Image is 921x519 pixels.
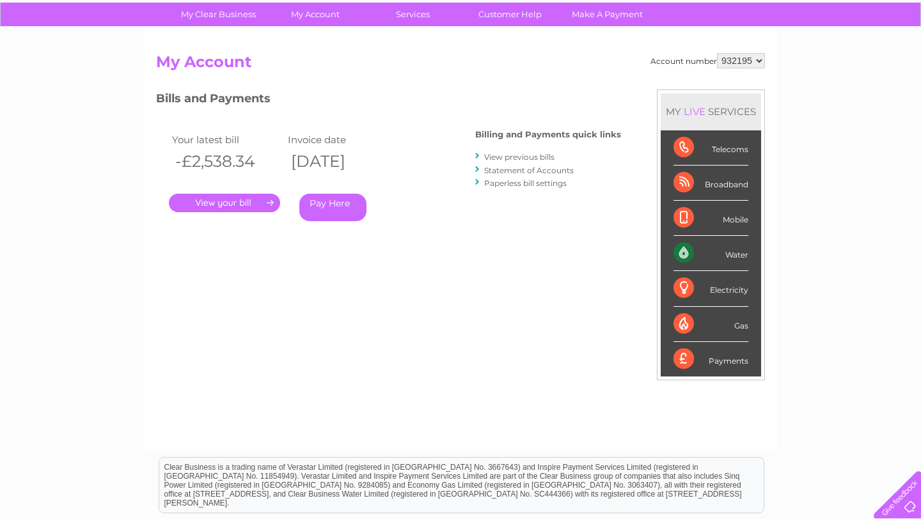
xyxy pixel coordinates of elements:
[673,307,748,342] div: Gas
[673,236,748,271] div: Water
[836,54,867,64] a: Contact
[879,54,909,64] a: Log out
[484,166,574,175] a: Statement of Accounts
[159,7,764,62] div: Clear Business is a trading name of Verastar Limited (registered in [GEOGRAPHIC_DATA] No. 3667643...
[285,148,400,174] th: [DATE]
[263,3,368,26] a: My Account
[484,178,567,188] a: Paperless bill settings
[810,54,828,64] a: Blog
[696,54,720,64] a: Water
[661,93,761,130] div: MY SERVICES
[673,271,748,306] div: Electricity
[650,53,765,68] div: Account number
[285,131,400,148] td: Invoice date
[728,54,756,64] a: Energy
[169,131,285,148] td: Your latest bill
[299,194,366,221] a: Pay Here
[166,3,271,26] a: My Clear Business
[360,3,466,26] a: Services
[673,342,748,376] div: Payments
[32,33,97,72] img: logo.png
[156,53,765,77] h2: My Account
[680,6,768,22] a: 0333 014 3131
[673,166,748,201] div: Broadband
[673,130,748,166] div: Telecoms
[475,130,621,139] h4: Billing and Payments quick links
[169,148,285,174] th: -£2,538.34
[764,54,802,64] a: Telecoms
[457,3,563,26] a: Customer Help
[156,89,621,112] h3: Bills and Payments
[555,3,660,26] a: Make A Payment
[484,152,555,162] a: View previous bills
[169,194,280,212] a: .
[681,105,708,118] div: LIVE
[673,201,748,236] div: Mobile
